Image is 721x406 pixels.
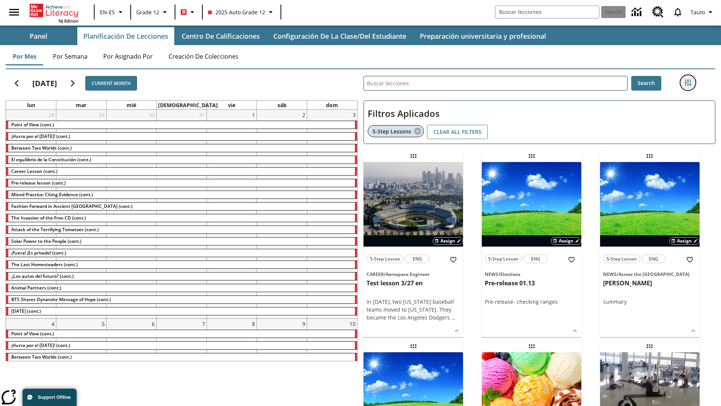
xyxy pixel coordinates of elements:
span: EN-ES [100,8,115,16]
button: ENG [642,255,666,263]
div: Pre-release lesson (cont.) [6,179,357,187]
button: Por asignado por [97,47,159,65]
button: Seguir [63,74,82,93]
h3: Pre-release 01.13 [485,279,578,287]
div: Animal Partners (cont.) [6,284,357,292]
span: ¿Los autos del futuro? (cont.) [11,273,74,279]
button: Centro de calificaciones [176,27,266,45]
span: Animal Partners (cont.) [11,285,61,291]
div: lesson details [600,162,700,338]
div: ¿Los autos del futuro? (cont.) [6,273,357,280]
div: BTS Shares Dynamite Message of Hope (cont.) [6,296,357,303]
span: ENG [649,255,658,263]
a: 28 de julio de 2025 [47,110,56,120]
span: Point of View (cont.) [11,330,54,337]
a: 2 de agosto de 2025 [301,110,307,120]
button: 5-Step Lesson [603,255,640,263]
button: Ver más [451,325,462,336]
button: 5-Step Lesson [367,255,404,263]
button: Perfil/Configuración [688,5,718,19]
button: Configuración de la clase/del estudiante [267,27,412,45]
button: Añadir a mis Favoritas [565,253,578,267]
td: 1 de agosto de 2025 [207,110,257,319]
span: Between Two Worlds (cont.) [11,354,72,360]
td: 29 de julio de 2025 [56,110,107,319]
h3: olga inkwell [603,279,697,287]
div: ¡Hurra por el Día de la Constitución! (cont.) [6,133,357,140]
a: jueves [157,101,219,109]
div: summary [603,298,697,306]
a: lunes [26,101,37,109]
span: Día del Trabajo (cont.) [11,308,41,314]
span: The Last Homesteaders (cont.) [11,261,78,268]
div: Lección arrastrable: Pre-release 01.13 [526,150,538,162]
span: … [451,314,456,321]
a: 4 de agosto de 2025 [50,319,56,329]
div: Día del Trabajo (cont.) [6,308,357,315]
span: Tema: News/Elections [485,270,578,278]
span: Fashion Forward in Ancient Rome (cont.) [11,203,133,209]
span: 5-Step Lessons [373,128,411,135]
span: 5-Step Lesson [488,255,519,263]
button: Ver más [688,325,699,336]
div: Solar Power to the People (cont.) [6,238,357,245]
div: Lección arrastrable: Test lesson 3/27 en [407,150,419,162]
td: 2 de agosto de 2025 [257,110,307,319]
a: sábado [276,101,288,109]
a: Notificaciones [668,2,688,22]
span: BTS Shares Dynamite Message of Hope (cont.) [11,296,111,303]
span: Tema: News/Across the US [603,270,697,278]
span: Assign [677,238,692,244]
div: Lección arrastrable: olga inkwell [644,150,656,162]
button: Creación de colecciones [163,47,244,65]
span: ¡Hurra por el Día de la Constitución! (cont.) [11,133,70,139]
span: Grade 12 [136,8,159,16]
div: ¡Fuera! ¡Es privado! (cont.) [6,249,357,257]
button: Preparación universitaria y profesional [414,27,552,45]
span: Tema: Career/Aerospace Engineer [367,270,460,278]
div: Attack of the Terrifying Tomatoes (cont.) [6,226,357,233]
button: Grado: Grade 12, Elige un grado [133,5,172,19]
span: Attack of the Terrifying Tomatoes (cont.) [11,226,99,233]
div: Between Two Worlds (cont.) [6,353,357,361]
span: Elections [500,271,520,277]
span: Solar Power to the People (cont.) [11,238,81,244]
span: ¡Fuera! ¡Es privado! (cont.) [11,250,66,256]
div: El equilibrio de la Constitución (cont.) [6,156,357,164]
div: Career Lesson (cont.) [6,168,357,175]
td: 3 de agosto de 2025 [307,110,357,319]
span: 2025 Auto Grade 12 [208,8,265,16]
button: ENG [523,255,548,263]
a: 6 de agosto de 2025 [150,319,156,329]
span: Between Two Worlds (cont.) [11,145,72,151]
h2: Filtros Aplicados [368,105,711,123]
div: lesson details [482,162,581,338]
span: Mixed Practice: Citing Evidence (cont.) [11,191,93,198]
a: 10 de agosto de 2025 [348,319,357,329]
a: 7 de agosto de 2025 [201,319,207,329]
button: Añadir a mis Favoritas [446,253,460,267]
input: search field [495,6,599,18]
button: Añadir a mis Favoritas [683,253,697,267]
div: Mixed Practice: Citing Evidence (cont.) [6,191,357,198]
span: ¡Hurra por el Día de la Constitución! (cont.) [11,342,70,348]
a: martes [74,101,88,109]
button: Clear All Filters [427,125,488,139]
a: miércoles [125,101,138,109]
span: News [603,271,617,277]
a: 1 de agosto de 2025 [250,110,256,120]
button: Search [631,76,661,91]
a: Portada [30,3,78,18]
a: 31 de julio de 2025 [198,110,207,120]
span: Tauto [691,8,705,16]
a: 8 de agosto de 2025 [250,319,256,329]
a: viernes [226,101,237,109]
td: 31 de julio de 2025 [157,110,207,319]
span: Career [367,271,384,277]
div: lesson details [364,162,463,338]
span: Assign [559,238,573,244]
button: Abrir el menú lateral [3,1,25,23]
span: ENG [413,255,422,263]
span: 5-Step Lesson [606,255,637,263]
td: 28 de julio de 2025 [6,110,56,319]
